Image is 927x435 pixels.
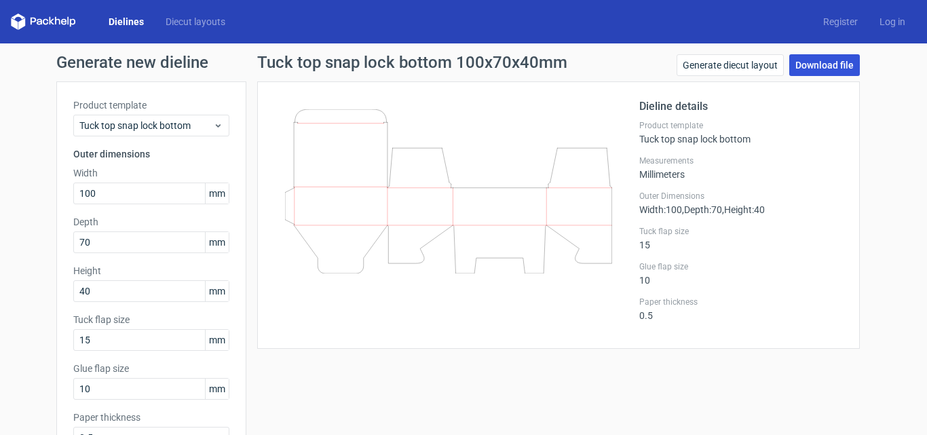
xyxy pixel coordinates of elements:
[639,191,843,202] label: Outer Dimensions
[639,261,843,272] label: Glue flap size
[639,261,843,286] div: 10
[639,155,843,166] label: Measurements
[56,54,871,71] h1: Generate new dieline
[677,54,784,76] a: Generate diecut layout
[205,183,229,204] span: mm
[789,54,860,76] a: Download file
[98,15,155,29] a: Dielines
[682,204,722,215] span: , Depth : 70
[73,98,229,112] label: Product template
[73,147,229,161] h3: Outer dimensions
[73,411,229,424] label: Paper thickness
[639,297,843,321] div: 0.5
[73,215,229,229] label: Depth
[639,155,843,180] div: Millimeters
[639,297,843,307] label: Paper thickness
[73,166,229,180] label: Width
[73,264,229,278] label: Height
[722,204,765,215] span: , Height : 40
[639,98,843,115] h2: Dieline details
[205,379,229,399] span: mm
[869,15,916,29] a: Log in
[155,15,236,29] a: Diecut layouts
[205,232,229,252] span: mm
[639,120,843,131] label: Product template
[639,226,843,250] div: 15
[205,281,229,301] span: mm
[79,119,213,132] span: Tuck top snap lock bottom
[639,120,843,145] div: Tuck top snap lock bottom
[812,15,869,29] a: Register
[257,54,567,71] h1: Tuck top snap lock bottom 100x70x40mm
[205,330,229,350] span: mm
[639,204,682,215] span: Width : 100
[73,362,229,375] label: Glue flap size
[639,226,843,237] label: Tuck flap size
[73,313,229,326] label: Tuck flap size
